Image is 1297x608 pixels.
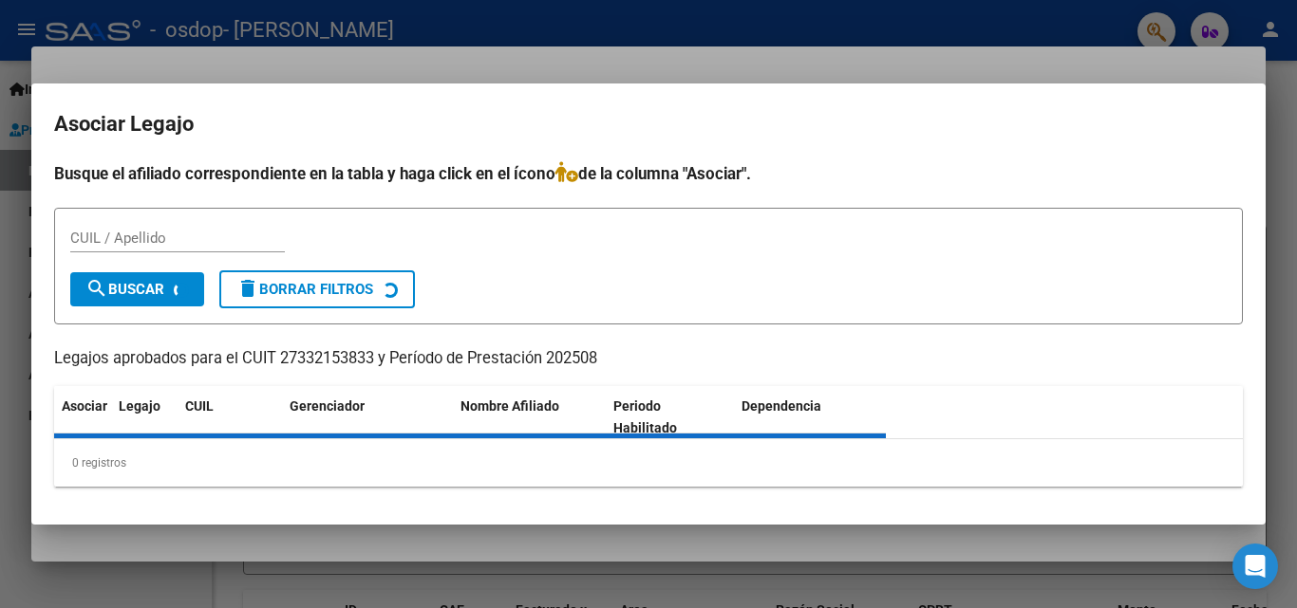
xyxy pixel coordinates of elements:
mat-icon: delete [236,277,259,300]
span: Periodo Habilitado [613,398,677,435]
span: Borrar Filtros [236,281,373,298]
span: Dependencia [742,398,821,414]
datatable-header-cell: CUIL [178,386,282,449]
datatable-header-cell: Nombre Afiliado [453,386,606,449]
p: Legajos aprobados para el CUIT 27332153833 y Período de Prestación 202508 [54,347,1243,371]
datatable-header-cell: Dependencia [734,386,887,449]
div: 0 registros [54,439,1243,487]
span: Legajo [119,398,160,414]
span: Gerenciador [290,398,365,414]
datatable-header-cell: Gerenciador [282,386,453,449]
button: Borrar Filtros [219,270,415,308]
datatable-header-cell: Legajo [111,386,178,449]
span: Buscar [85,281,164,298]
button: Buscar [70,272,204,306]
span: Asociar [62,398,107,414]
datatable-header-cell: Asociar [54,386,111,449]
datatable-header-cell: Periodo Habilitado [606,386,734,449]
span: CUIL [185,398,214,414]
div: Open Intercom Messenger [1232,544,1278,589]
span: Nombre Afiliado [461,398,559,414]
mat-icon: search [85,277,108,300]
h2: Asociar Legajo [54,106,1243,142]
h4: Busque el afiliado correspondiente en la tabla y haga click en el ícono de la columna "Asociar". [54,161,1243,186]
